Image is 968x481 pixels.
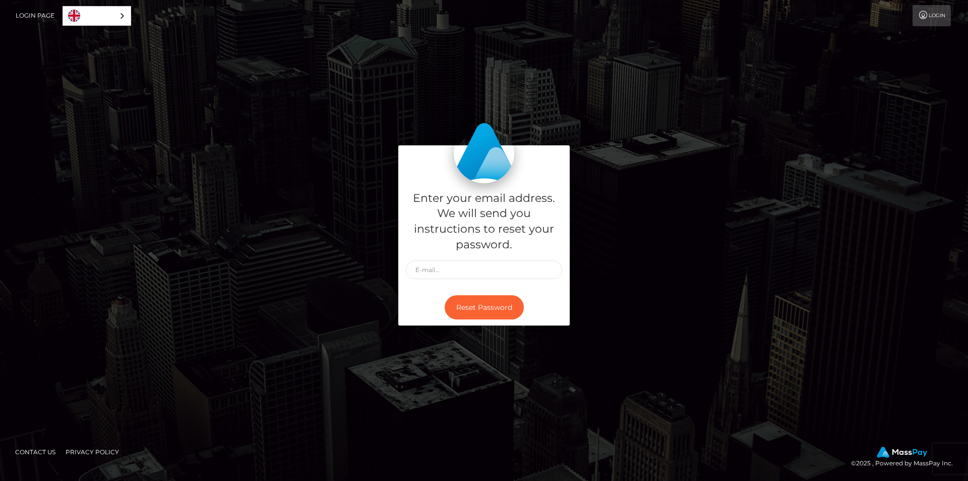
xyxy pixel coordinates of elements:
a: Contact Us [11,444,59,460]
aside: Language selected: English [63,6,131,26]
img: MassPay [877,447,927,458]
div: © 2025 , Powered by MassPay Inc. [851,447,960,469]
h5: Enter your email address. We will send you instructions to reset your password. [406,191,562,253]
a: Privacy Policy [62,444,123,460]
button: Reset Password [445,295,524,320]
a: English [63,7,131,25]
img: MassPay Login [454,123,514,183]
a: Login Page [16,5,54,26]
div: Language [63,6,131,26]
a: Login [913,5,951,26]
input: E-mail... [406,260,562,279]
